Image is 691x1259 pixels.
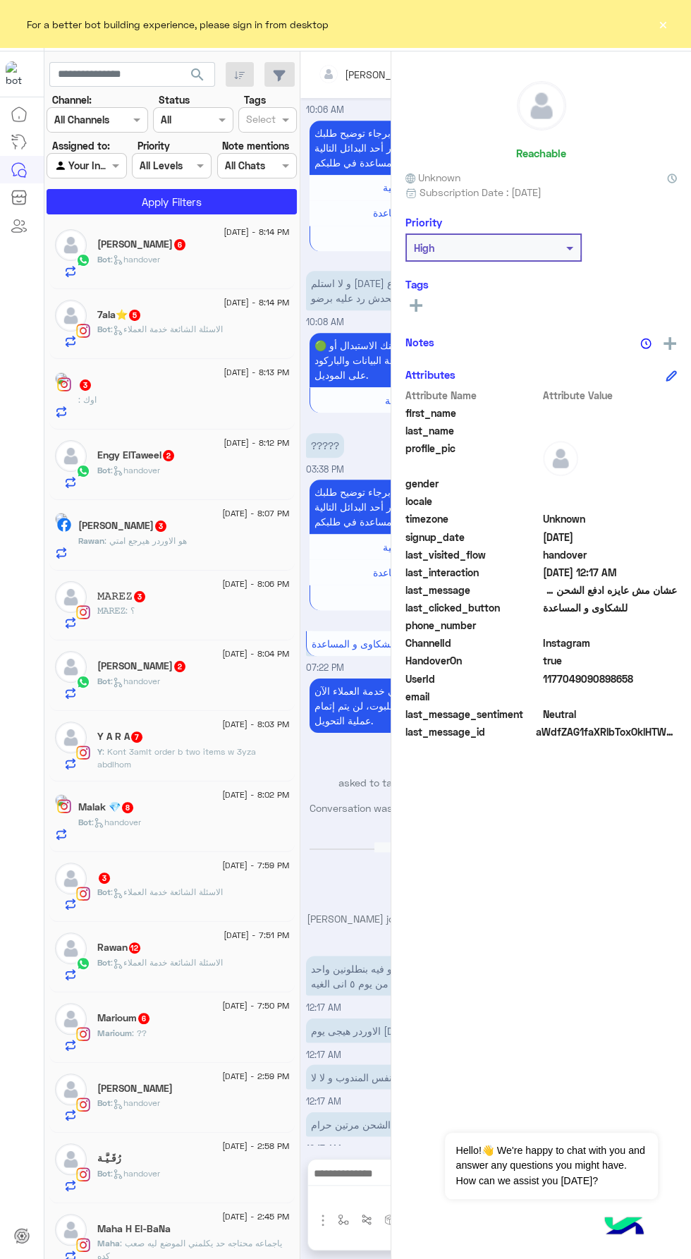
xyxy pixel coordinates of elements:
[536,724,677,739] span: aWdfZAG1faXRlbToxOklHTWVzc2FnZAUlEOjE3ODQxNDAzNzIwNDYzNjQ3OjM0MDI4MjM2Njg0MTcxMDMwMTI0NDI1OTQ1NzI...
[55,1214,87,1246] img: defaultAdmin.png
[543,565,678,580] span: 2025-09-09T21:17:50.632Z
[405,547,540,562] span: last_visited_flow
[405,216,442,229] h6: Priority
[52,138,110,153] label: Assigned to:
[76,1167,90,1181] img: Instagram
[111,676,160,686] span: : handover
[543,511,678,526] span: Unknown
[92,817,141,827] span: : handover
[55,722,87,753] img: defaultAdmin.png
[222,789,289,801] span: [DATE] - 8:02 PM
[163,450,174,461] span: 2
[27,17,329,32] span: For a better bot building experience, please sign in from desktop
[97,942,142,954] h5: Rawan
[543,494,678,509] span: null
[55,651,87,683] img: defaultAdmin.png
[55,1003,87,1035] img: defaultAdmin.png
[189,66,206,83] span: search
[111,254,160,264] span: : handover
[306,433,344,458] p: 9/9/2025, 3:38 PM
[516,147,566,159] h6: Reachable
[306,775,521,790] p: asked to talk to human
[52,92,92,107] label: Channel:
[76,1238,90,1252] img: Instagram
[379,1208,402,1231] button: create order
[543,476,678,491] span: null
[97,1083,173,1095] h5: Dina Ashraf
[306,464,344,475] span: 03:38 PM
[543,618,678,633] span: null
[405,530,540,545] span: signup_date
[78,535,104,546] span: Rawan
[76,464,90,478] img: WhatsApp
[97,605,126,616] span: 𝙼𝙰𝚁𝙴𝚉
[111,1168,160,1179] span: : handover
[222,718,289,731] span: [DATE] - 8:03 PM
[97,746,256,770] span: Kont 3amlt order b two items w 3yza abdlhom
[104,535,187,546] span: هو الاوردر هيرجع امتي
[97,1097,111,1108] span: Bot
[99,872,110,884] span: 3
[97,1223,171,1235] h5: Maha H El-BaNa
[664,337,676,350] img: add
[306,1112,488,1136] p: 10/9/2025, 12:17 AM
[129,310,140,321] span: 5
[55,300,87,332] img: defaultAdmin.png
[55,440,87,472] img: defaultAdmin.png
[222,1070,289,1083] span: [DATE] - 2:59 PM
[78,801,135,813] h5: Malak 💎
[97,590,147,602] h5: 𝙼𝙰𝚁𝙴𝚉
[306,1064,456,1089] p: 10/9/2025, 12:17 AM
[224,437,289,449] span: [DATE] - 8:12 PM
[97,449,176,461] h5: Engy ElTaweel
[111,1097,160,1108] span: : handover
[76,1027,90,1041] img: Instagram
[76,956,90,971] img: WhatsApp
[385,394,446,406] span: القائمة السابقة
[222,1140,289,1152] span: [DATE] - 2:58 PM
[57,518,71,532] img: Facebook
[155,521,166,532] span: 3
[111,465,160,475] span: : handover
[222,507,289,520] span: [DATE] - 8:07 PM
[405,600,540,615] span: last_clicked_button
[129,942,140,954] span: 12
[312,638,396,650] span: للشكاوى و المساعدة
[405,406,540,420] span: first_name
[76,887,90,901] img: Instagram
[543,583,678,597] span: عشان مش عايزه ادفع الشحن مرتين حرام
[338,1214,349,1225] img: select flow
[76,605,90,619] img: Instagram
[55,1074,87,1105] img: defaultAdmin.png
[244,92,266,107] label: Tags
[405,724,533,739] span: last_message_id
[314,1212,331,1229] img: send attachment
[55,229,87,261] img: defaultAdmin.png
[405,388,540,403] span: Attribute Name
[656,17,670,31] button: ×
[306,1143,341,1153] span: 12:17 AM
[224,226,289,238] span: [DATE] - 8:14 PM
[306,1002,341,1012] span: 12:17 AM
[97,746,102,757] span: Y
[543,653,678,668] span: true
[55,932,87,964] img: defaultAdmin.png
[57,377,71,391] img: Instagram
[55,513,68,525] img: picture
[222,138,289,153] label: Note mentions
[57,799,71,813] img: Instagram
[97,324,111,334] span: Bot
[174,239,185,250] span: 6
[97,1028,132,1038] span: Marioum
[76,1097,90,1112] img: Instagram
[97,1152,121,1164] h5: رُقَـيَّـة
[373,207,458,219] span: للشكاوى و المساعدة
[134,591,145,602] span: 3
[405,494,540,509] span: locale
[405,278,677,291] h6: Tags
[97,660,187,672] h5: Nadeen
[383,541,447,553] span: القائمة الرئيسية
[222,647,289,660] span: [DATE] - 8:04 PM
[405,511,540,526] span: timezone
[543,547,678,562] span: handover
